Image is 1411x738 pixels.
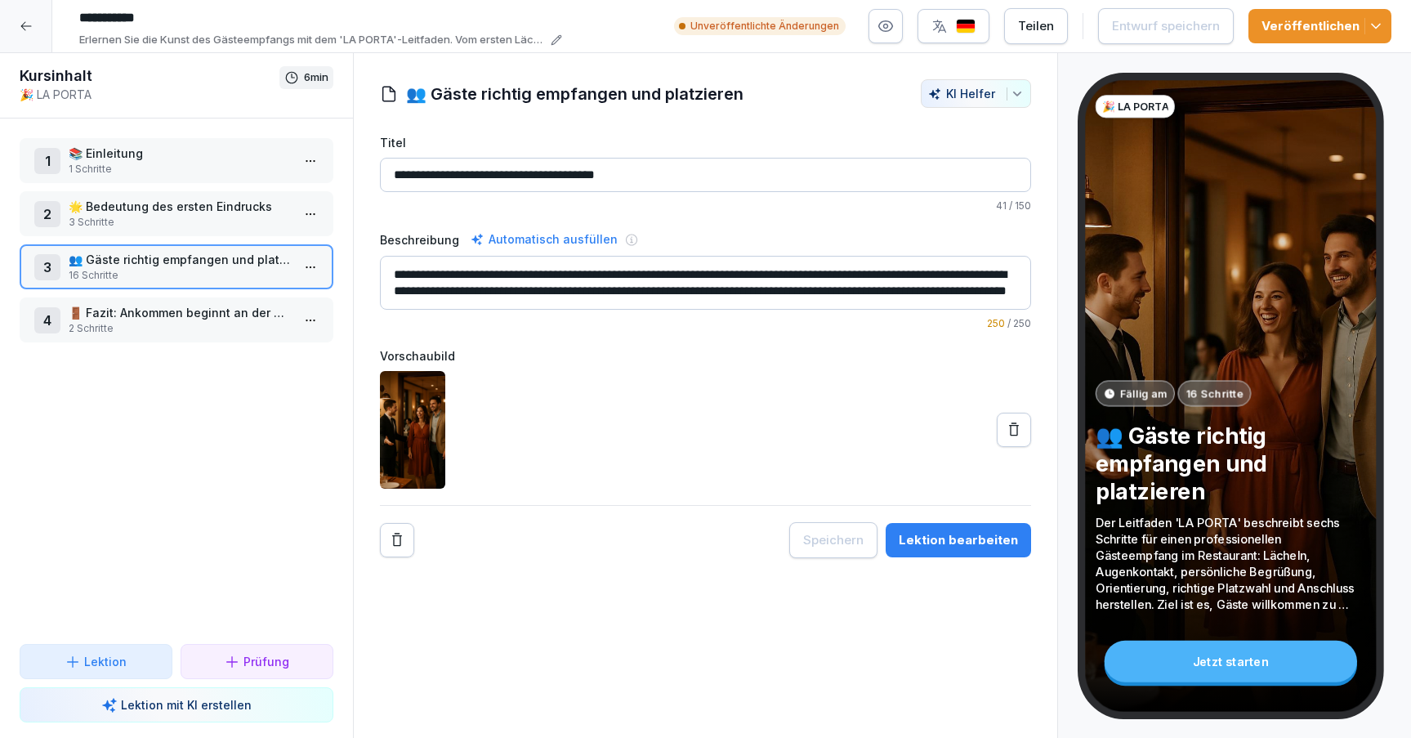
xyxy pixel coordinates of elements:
p: 16 Schritte [69,268,291,283]
button: Speichern [789,522,877,558]
button: Teilen [1004,8,1068,44]
span: 41 [996,199,1007,212]
div: Veröffentlichen [1261,17,1378,35]
div: 3 [34,254,60,280]
div: 1 [34,148,60,174]
label: Titel [380,134,1032,151]
h1: 👥 Gäste richtig empfangen und platzieren [406,82,743,106]
div: 2🌟 Bedeutung des ersten Eindrucks3 Schritte [20,191,333,236]
div: Entwurf speichern [1112,17,1220,35]
p: Lektion [84,653,127,670]
div: 1📚 Einleitung1 Schritte [20,138,333,183]
p: 👥 Gäste richtig empfangen und platzieren [69,251,291,268]
p: 2 Schritte [69,321,291,336]
label: Beschreibung [380,231,459,248]
p: 🌟 Bedeutung des ersten Eindrucks [69,198,291,215]
button: Veröffentlichen [1248,9,1391,43]
p: 6 min [304,69,328,86]
div: Lektion bearbeiten [899,531,1018,549]
p: Erlernen Sie die Kunst des Gästeempfangs mit dem 'LA PORTA'-Leitfaden. Vom ersten Lächeln bis zur... [79,32,546,48]
p: Unveröffentlichte Änderungen [690,19,839,34]
button: Lektion bearbeiten [886,523,1031,557]
button: Entwurf speichern [1098,8,1234,44]
p: 🎉 LA PORTA [20,86,279,103]
div: Speichern [803,531,864,549]
div: KI Helfer [928,87,1024,101]
p: 👥 Gäste richtig empfangen und platzieren [1096,421,1366,505]
div: 4🚪 Fazit: Ankommen beginnt an der Tür2 Schritte [20,297,333,342]
span: 250 [987,317,1005,329]
p: 🎉 LA PORTA [1102,99,1168,114]
label: Vorschaubild [380,347,1032,365]
div: 2 [34,201,60,227]
p: 3 Schritte [69,215,291,230]
p: / 250 [380,316,1032,331]
div: Jetzt starten [1105,641,1357,682]
h1: Kursinhalt [20,66,279,86]
p: Prüfung [243,653,289,670]
p: 1 Schritte [69,162,291,177]
div: 4 [34,307,60,333]
p: Fällig am [1120,386,1167,401]
p: 📚 Einleitung [69,145,291,162]
p: / 150 [380,199,1032,213]
button: Prüfung [181,644,333,679]
img: aoqr2bpnxy844053w1xzytel.png [380,371,445,489]
img: de.svg [956,19,976,34]
div: Teilen [1018,17,1054,35]
div: Automatisch ausfüllen [467,230,621,249]
p: 🚪 Fazit: Ankommen beginnt an der Tür [69,304,291,321]
button: Remove [380,523,414,557]
p: Lektion mit KI erstellen [121,696,252,713]
p: Der Leitfaden 'LA PORTA' beschreibt sechs Schritte für einen professionellen Gästeempfang im Rest... [1096,515,1366,613]
button: Lektion [20,644,172,679]
div: 3👥 Gäste richtig empfangen und platzieren16 Schritte [20,244,333,289]
button: Lektion mit KI erstellen [20,687,333,722]
p: 16 Schritte [1186,386,1244,401]
button: KI Helfer [921,79,1031,108]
